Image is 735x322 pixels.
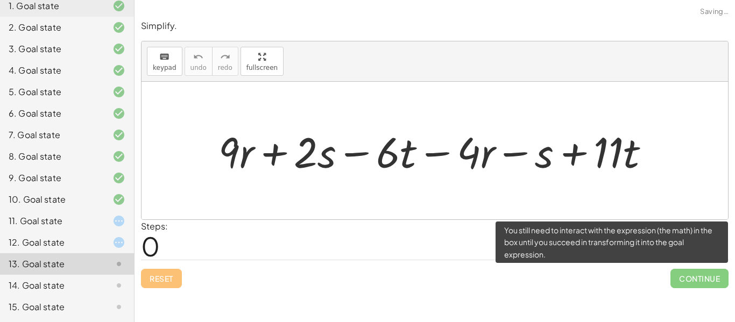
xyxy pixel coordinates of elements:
[218,64,232,71] span: redo
[700,6,729,17] span: Saving…
[153,64,176,71] span: keypad
[185,47,213,76] button: undoundo
[212,47,238,76] button: redoredo
[190,64,207,71] span: undo
[112,257,125,270] i: Task not started.
[112,107,125,120] i: Task finished and correct.
[246,64,278,71] span: fullscreen
[241,47,284,76] button: fullscreen
[9,171,95,184] div: 9. Goal state
[112,171,125,184] i: Task finished and correct.
[141,220,168,232] label: Steps:
[112,214,125,227] i: Task started.
[9,21,95,34] div: 2. Goal state
[9,85,95,98] div: 5. Goal state
[147,47,182,76] button: keyboardkeypad
[9,64,95,77] div: 4. Goal state
[112,21,125,34] i: Task finished and correct.
[112,150,125,163] i: Task finished and correct.
[9,107,95,120] div: 6. Goal state
[9,128,95,141] div: 7. Goal state
[9,214,95,227] div: 11. Goal state
[9,150,95,163] div: 8. Goal state
[159,51,169,63] i: keyboard
[9,236,95,249] div: 12. Goal state
[112,279,125,292] i: Task not started.
[220,51,230,63] i: redo
[112,193,125,206] i: Task finished and correct.
[112,236,125,249] i: Task started.
[112,85,125,98] i: Task finished and correct.
[112,300,125,313] i: Task not started.
[112,64,125,77] i: Task finished and correct.
[112,42,125,55] i: Task finished and correct.
[141,20,729,32] p: Simplify.
[193,51,203,63] i: undo
[9,279,95,292] div: 14. Goal state
[9,257,95,270] div: 13. Goal state
[9,300,95,313] div: 15. Goal state
[9,193,95,206] div: 10. Goal state
[141,230,160,262] span: 0
[9,42,95,55] div: 3. Goal state
[112,128,125,141] i: Task finished and correct.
